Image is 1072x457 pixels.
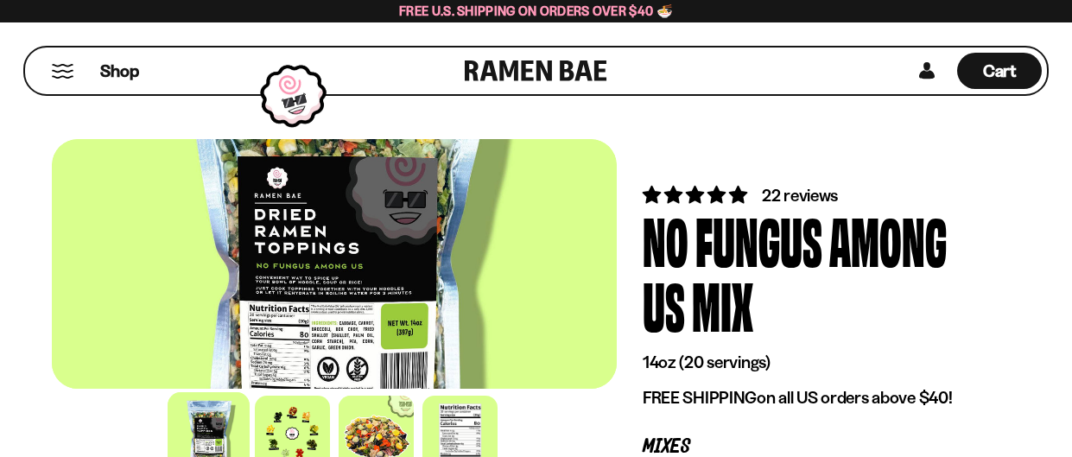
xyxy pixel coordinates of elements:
[692,272,753,337] div: Mix
[643,387,994,409] p: on all US orders above $40!
[643,387,757,408] strong: FREE SHIPPING
[100,60,139,83] span: Shop
[399,3,673,19] span: Free U.S. Shipping on Orders over $40 🍜
[762,185,838,206] span: 22 reviews
[643,184,751,206] span: 4.82 stars
[51,64,74,79] button: Mobile Menu Trigger
[643,207,688,272] div: No
[695,207,822,272] div: Fungus
[829,207,947,272] div: Among
[643,439,994,455] p: Mixes
[643,272,685,337] div: Us
[957,48,1042,94] div: Cart
[100,53,139,89] a: Shop
[983,60,1017,81] span: Cart
[643,352,994,373] p: 14oz (20 servings)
